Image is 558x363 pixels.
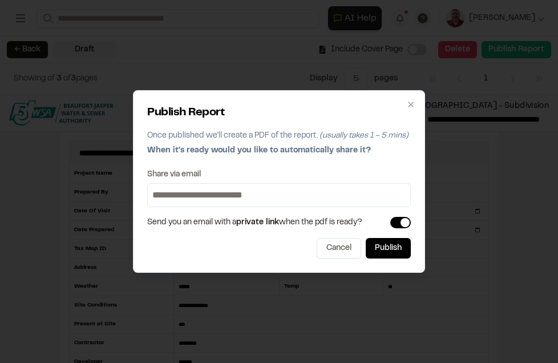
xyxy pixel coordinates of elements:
span: Send you an email with a when the pdf is ready? [147,216,362,229]
span: private link [236,219,279,226]
h2: Publish Report [147,104,411,122]
span: (usually takes 1 - 5 mins) [320,132,409,139]
p: Once published we'll create a PDF of the report. [147,130,411,142]
span: When it's ready would you like to automatically share it? [147,147,371,154]
button: Publish [366,238,411,259]
button: Cancel [317,238,361,259]
label: Share via email [147,171,201,179]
